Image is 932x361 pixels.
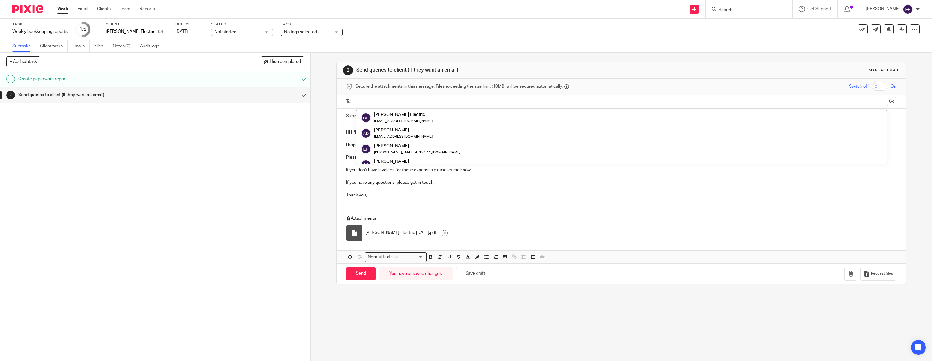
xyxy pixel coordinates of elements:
span: On [890,83,896,90]
label: Due by [175,22,203,27]
span: Normal text size [366,254,400,260]
button: Save draft [456,267,495,280]
div: [PERSON_NAME] [374,158,460,165]
small: [EMAIL_ADDRESS][DOMAIN_NAME] [374,135,433,138]
div: [PERSON_NAME] [374,143,460,149]
div: Manual email [869,68,899,73]
span: [PERSON_NAME] Electric [DATE] [365,230,429,236]
label: Tags [281,22,343,27]
p: Hi [PERSON_NAME], [346,129,896,135]
a: Email [77,6,88,12]
a: Audit logs [140,40,164,52]
button: Request files [860,267,896,281]
div: Weekly bookkeeping reports [12,29,68,35]
p: I hope you are well and looking forward the weekend! [346,142,896,148]
p: If you don't have invoices for these expenses please let me know. [346,167,896,173]
a: Team [120,6,130,12]
label: Status [211,22,273,27]
img: svg%3E [361,113,371,123]
p: Please find attached missing expenses paperwork report for this week. Please upload receipts or i... [346,154,896,161]
label: To: [346,99,353,105]
label: Client [106,22,168,27]
button: + Add subtask [6,56,40,67]
span: Get Support [807,7,831,11]
img: svg%3E [903,4,913,14]
small: [PERSON_NAME][EMAIL_ADDRESS][DOMAIN_NAME] [374,151,460,154]
p: If you have any questions, please get in touch. [346,179,896,186]
input: Search [718,7,774,13]
label: Task [12,22,68,27]
span: Not started [214,30,236,34]
p: Thank you, [346,192,896,198]
p: [PERSON_NAME] Electric [106,29,155,35]
label: Subject: [346,113,362,119]
small: /2 [82,28,86,31]
img: Pixie [12,5,43,13]
span: [DATE] [175,29,188,34]
input: Send [346,267,376,280]
div: . [362,225,453,241]
a: Client tasks [40,40,68,52]
img: svg%3E [361,128,371,138]
a: Notes (0) [113,40,135,52]
a: Work [57,6,68,12]
button: Cc [887,97,896,106]
span: No tags selected [284,30,317,34]
p: Attachments [346,215,868,222]
div: You have unsaved changes [379,267,453,280]
div: 1 [6,75,15,83]
div: 2 [6,91,15,99]
div: 1 [80,26,86,33]
a: Clients [97,6,111,12]
span: Hide completed [270,59,301,64]
input: Search for option [401,254,423,260]
span: Request files [871,271,893,276]
a: Subtasks [12,40,35,52]
span: pdf [430,230,437,236]
h1: Send queries to client (if they want an email) [356,67,635,73]
button: Hide completed [261,56,304,67]
div: [PERSON_NAME] Electric [374,112,433,118]
img: svg%3E [361,160,371,169]
div: 2 [343,65,353,75]
div: Search for option [365,252,427,262]
span: Secure the attachments in this message. Files exceeding the size limit (10MB) will be secured aut... [355,83,563,90]
a: Files [94,40,108,52]
img: svg%3E [361,144,371,154]
span: Switch off [849,83,868,90]
a: Emails [72,40,90,52]
small: [EMAIL_ADDRESS][DOMAIN_NAME] [374,119,433,123]
a: Reports [139,6,155,12]
p: [PERSON_NAME] [866,6,900,12]
div: [PERSON_NAME] [374,127,433,133]
h1: Send queries to client (if they want an email) [18,90,200,99]
h1: Create paperwork report [18,74,200,84]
